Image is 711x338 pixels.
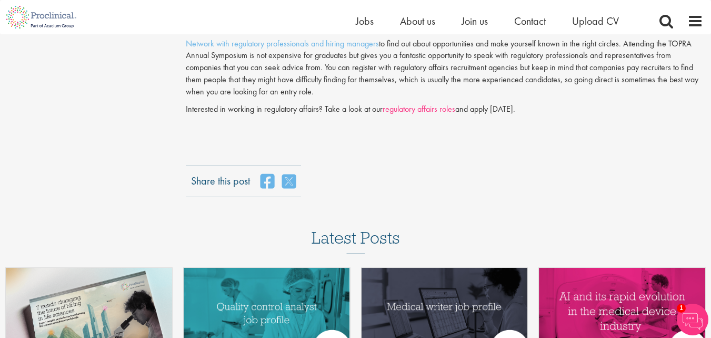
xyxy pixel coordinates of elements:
img: Chatbot [677,304,708,335]
a: Contact [514,14,546,28]
a: Upload CV [572,14,619,28]
a: Join us [462,14,488,28]
p: Interested in working in regulatory affairs? Take a look at our and apply [DATE]. [186,103,703,115]
a: share on twitter [282,173,296,189]
a: share on facebook [261,173,274,189]
a: Jobs [356,14,374,28]
h3: Latest Posts [312,229,400,254]
span: 1 [677,304,686,313]
a: Network with regulatory professionals and hiring managers [186,38,379,49]
label: Share this post [191,173,250,181]
a: About us [400,14,435,28]
a: regulatory affairs roles [383,103,455,114]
